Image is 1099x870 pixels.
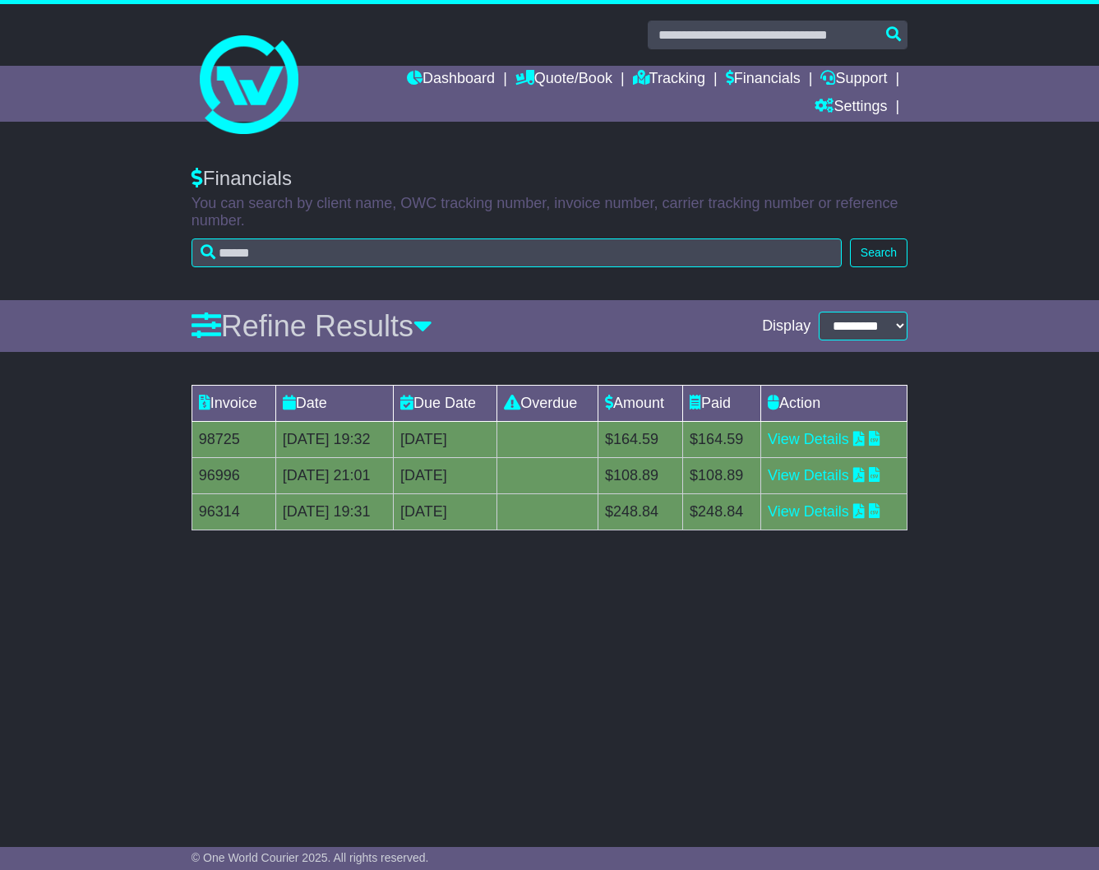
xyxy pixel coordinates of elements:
[726,66,801,94] a: Financials
[275,422,393,458] td: [DATE] 19:32
[768,467,849,484] a: View Details
[192,458,275,494] td: 96996
[683,494,761,530] td: $248.84
[598,494,683,530] td: $248.84
[515,66,612,94] a: Quote/Book
[768,503,849,520] a: View Details
[393,458,496,494] td: [DATE]
[683,458,761,494] td: $108.89
[683,422,761,458] td: $164.59
[192,195,907,230] p: You can search by client name, OWC tracking number, invoice number, carrier tracking number or re...
[275,458,393,494] td: [DATE] 21:01
[762,317,810,336] span: Display
[192,309,432,343] a: Refine Results
[761,386,907,422] td: Action
[633,66,705,94] a: Tracking
[275,386,393,422] td: Date
[192,422,275,458] td: 98725
[598,422,683,458] td: $164.59
[192,167,907,191] div: Financials
[407,66,495,94] a: Dashboard
[815,94,887,122] a: Settings
[192,386,275,422] td: Invoice
[497,386,598,422] td: Overdue
[820,66,887,94] a: Support
[598,386,683,422] td: Amount
[768,431,849,447] a: View Details
[192,494,275,530] td: 96314
[275,494,393,530] td: [DATE] 19:31
[683,386,761,422] td: Paid
[598,458,683,494] td: $108.89
[393,386,496,422] td: Due Date
[192,851,429,864] span: © One World Courier 2025. All rights reserved.
[393,494,496,530] td: [DATE]
[393,422,496,458] td: [DATE]
[850,238,907,267] button: Search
